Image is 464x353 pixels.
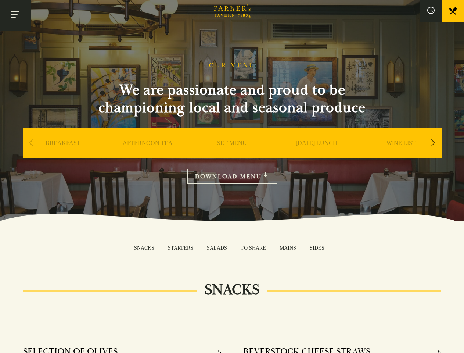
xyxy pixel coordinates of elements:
[306,239,328,257] a: 6 / 6
[428,135,438,151] div: Next slide
[23,128,104,180] div: 1 / 9
[237,239,270,257] a: 4 / 6
[386,139,416,169] a: WINE LIST
[296,139,337,169] a: [DATE] LUNCH
[217,139,247,169] a: SET MENU
[209,61,255,69] h1: OUR MENU
[361,128,442,180] div: 5 / 9
[203,239,231,257] a: 3 / 6
[107,128,188,180] div: 2 / 9
[192,128,273,180] div: 3 / 9
[85,81,379,117] h2: We are passionate and proud to be championing local and seasonal produce
[197,281,267,299] h2: SNACKS
[276,239,300,257] a: 5 / 6
[276,128,357,180] div: 4 / 9
[164,239,197,257] a: 2 / 6
[46,139,80,169] a: BREAKFAST
[187,169,277,184] a: DOWNLOAD MENU
[123,139,173,169] a: AFTERNOON TEA
[26,135,36,151] div: Previous slide
[130,239,158,257] a: 1 / 6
